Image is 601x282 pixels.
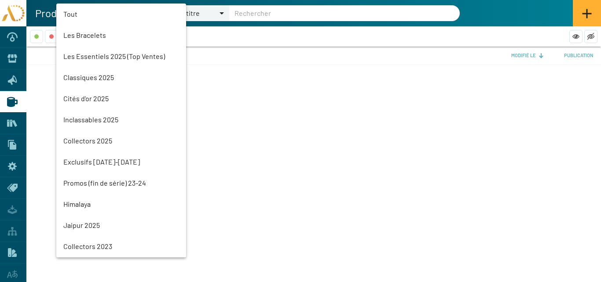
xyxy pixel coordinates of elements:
mat-option: Exclusifs 2023 [56,257,186,278]
mat-option: Himalaya [56,194,186,215]
mat-option: Inclassables 2025 [56,109,186,130]
mat-option: Collectors 2023 [56,236,186,257]
mat-option: Tout [56,4,186,25]
mat-option: Promos (fin de série) 23-24 [56,172,186,194]
mat-option: Les Bracelets [56,25,186,46]
mat-option: Cités d'or 2025 [56,88,186,109]
mat-option: Les Essentiels 2025 (Top Ventes) [56,46,186,67]
mat-option: Collectors 2025 [56,130,186,151]
mat-option: Jaipur 2025 [56,215,186,236]
mat-option: Exclusifs [DATE]-[DATE] [56,151,186,172]
mat-option: Classiques 2025 [56,67,186,88]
